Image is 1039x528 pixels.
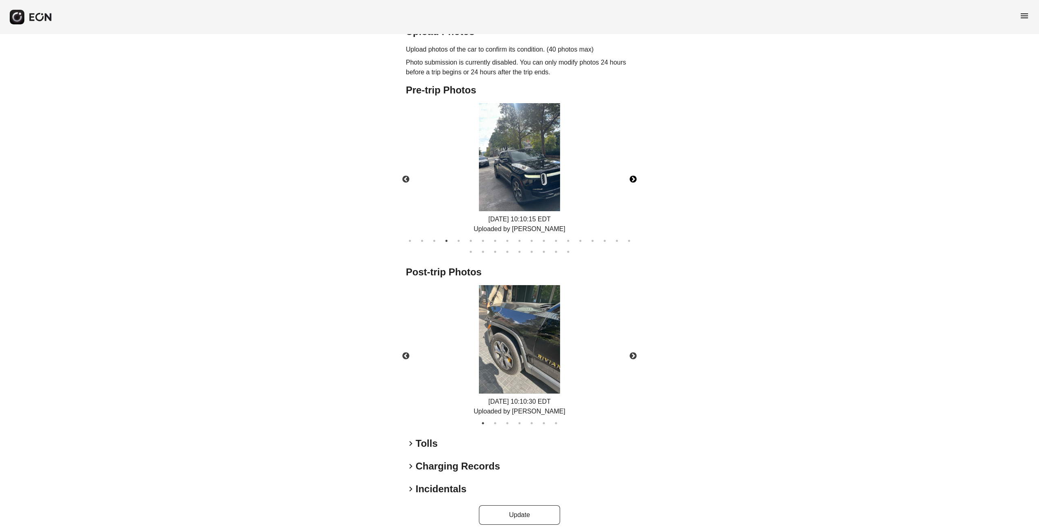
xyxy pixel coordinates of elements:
div: [DATE] 10:10:15 EDT [474,214,565,234]
button: 10 [515,237,524,245]
button: 7 [479,237,487,245]
button: Previous [392,165,420,194]
button: 6 [467,237,475,245]
button: 5 [528,419,536,427]
button: 2 [491,419,499,427]
button: 1 [406,237,414,245]
button: Update [479,505,560,525]
button: Next [619,342,647,370]
span: keyboard_arrow_right [406,461,416,471]
h2: Pre-trip Photos [406,84,633,97]
div: Uploaded by [PERSON_NAME] [474,407,565,416]
img: https://fastfleet.me/rails/active_storage/blobs/redirect/eyJfcmFpbHMiOnsibWVzc2FnZSI6IkJBaHBBeDAv... [479,285,560,394]
button: 13 [552,237,560,245]
img: https://fastfleet.me/rails/active_storage/blobs/redirect/eyJfcmFpbHMiOnsibWVzc2FnZSI6IkJBaHBBNWM1... [479,103,560,212]
button: 7 [552,419,560,427]
button: 21 [479,248,487,256]
button: 23 [503,248,511,256]
button: 12 [540,237,548,245]
button: 11 [528,237,536,245]
div: [DATE] 10:10:30 EDT [474,397,565,416]
button: 4 [515,419,524,427]
button: 16 [588,237,597,245]
button: 19 [625,237,633,245]
button: Previous [392,342,420,370]
button: 25 [528,248,536,256]
span: menu [1020,11,1029,21]
div: Uploaded by [PERSON_NAME] [474,224,565,234]
button: 1 [479,419,487,427]
button: 22 [491,248,499,256]
button: 14 [564,237,572,245]
span: keyboard_arrow_right [406,439,416,448]
p: Upload photos of the car to confirm its condition. (40 photos max) [406,45,633,54]
span: keyboard_arrow_right [406,484,416,494]
button: 9 [503,237,511,245]
button: Next [619,165,647,194]
button: 17 [601,237,609,245]
p: Photo submission is currently disabled. You can only modify photos 24 hours before a trip begins ... [406,58,633,77]
button: 27 [552,248,560,256]
button: 26 [540,248,548,256]
h2: Tolls [416,437,438,450]
button: 3 [430,237,438,245]
h2: Post-trip Photos [406,266,633,279]
h2: Charging Records [416,460,500,473]
button: 15 [576,237,584,245]
button: 6 [540,419,548,427]
button: 5 [455,237,463,245]
button: 24 [515,248,524,256]
button: 3 [503,419,511,427]
button: 28 [564,248,572,256]
button: 2 [418,237,426,245]
button: 4 [442,237,451,245]
button: 18 [613,237,621,245]
button: 20 [467,248,475,256]
h2: Incidentals [416,483,466,496]
button: 8 [491,237,499,245]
